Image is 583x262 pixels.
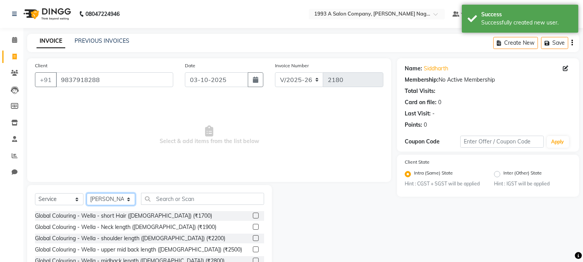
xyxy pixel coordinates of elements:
[541,37,568,49] button: Save
[503,169,542,179] label: Inter (Other) State
[432,110,435,118] div: -
[547,136,569,148] button: Apply
[424,121,427,129] div: 0
[56,72,173,87] input: Search by Name/Mobile/Email/Code
[141,193,264,205] input: Search or Scan
[405,121,422,129] div: Points:
[481,19,573,27] div: Successfully created new user.
[493,37,538,49] button: Create New
[460,136,543,148] input: Enter Offer / Coupon Code
[405,138,460,146] div: Coupon Code
[35,62,47,69] label: Client
[481,10,573,19] div: Success
[405,65,422,73] div: Name:
[405,110,431,118] div: Last Visit:
[405,76,439,84] div: Membership:
[20,3,73,25] img: logo
[405,180,482,187] small: Hint : CGST + SGST will be applied
[405,159,430,166] label: Client State
[438,98,441,107] div: 0
[414,169,453,179] label: Intra (Same) State
[494,180,571,187] small: Hint : IGST will be applied
[185,62,195,69] label: Date
[405,87,435,95] div: Total Visits:
[424,65,448,73] a: Siddharth
[405,76,571,84] div: No Active Membership
[35,96,383,174] span: Select & add items from the list below
[275,62,309,69] label: Invoice Number
[35,223,216,231] div: Global Colouring - Wella - Neck length ([DEMOGRAPHIC_DATA]) (₹1900)
[35,72,57,87] button: +91
[35,212,212,220] div: Global Colouring - Wella - short Hair ([DEMOGRAPHIC_DATA]) (₹1700)
[35,246,242,254] div: Global Colouring - Wella - upper mid back length ([DEMOGRAPHIC_DATA]) (₹2500)
[37,34,65,48] a: INVOICE
[75,37,129,44] a: PREVIOUS INVOICES
[405,98,437,107] div: Card on file:
[85,3,120,25] b: 08047224946
[35,234,225,243] div: Global Colouring - Wella - shoulder length ([DEMOGRAPHIC_DATA]) (₹2200)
